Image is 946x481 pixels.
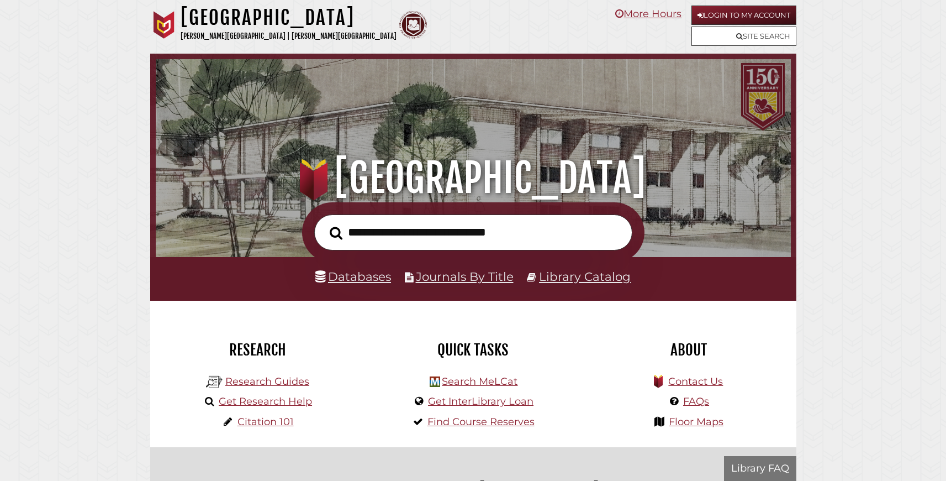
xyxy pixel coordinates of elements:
a: Databases [315,269,391,284]
h2: Quick Tasks [374,341,573,359]
img: Hekman Library Logo [206,374,223,390]
a: Find Course Reserves [427,416,535,428]
a: Research Guides [225,375,309,388]
img: Hekman Library Logo [430,377,440,387]
a: Citation 101 [237,416,294,428]
a: Get InterLibrary Loan [428,395,533,407]
a: Library Catalog [539,269,631,284]
h1: [GEOGRAPHIC_DATA] [181,6,397,30]
p: [PERSON_NAME][GEOGRAPHIC_DATA] | [PERSON_NAME][GEOGRAPHIC_DATA] [181,30,397,43]
h1: [GEOGRAPHIC_DATA] [170,154,776,202]
a: Login to My Account [691,6,796,25]
a: More Hours [615,8,681,20]
button: Search [324,223,348,243]
i: Search [330,226,342,240]
a: Site Search [691,27,796,46]
h2: About [589,341,788,359]
a: Search MeLCat [442,375,517,388]
a: Contact Us [668,375,723,388]
img: Calvin Theological Seminary [399,11,427,39]
a: Journals By Title [416,269,514,284]
a: Get Research Help [219,395,312,407]
img: Calvin University [150,11,178,39]
a: Floor Maps [669,416,723,428]
a: FAQs [683,395,709,407]
h2: Research [158,341,357,359]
